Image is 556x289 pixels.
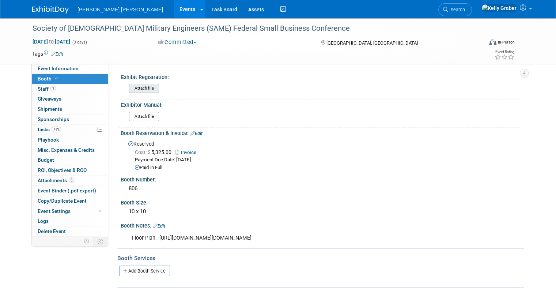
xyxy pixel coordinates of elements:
[32,125,108,135] a: Tasks71%
[489,39,496,45] img: Format-Inperson.png
[32,176,108,185] a: Attachments6
[55,76,58,80] i: Booth reservation complete
[498,40,515,45] div: In-Person
[438,3,472,16] a: Search
[443,38,515,49] div: Event Format
[32,186,108,196] a: Event Binder (.pdf export)
[153,224,165,229] a: Edit
[48,39,55,45] span: to
[126,206,518,217] div: 10 x 10
[93,237,108,246] td: Toggle Event Tabs
[38,188,96,194] span: Event Binder (.pdf export)
[135,149,151,155] span: Cost: $
[38,137,59,143] span: Playbook
[32,50,63,57] td: Tags
[38,177,74,183] span: Attachments
[121,72,521,81] div: Exhibit Registration:
[32,38,71,45] span: [DATE] [DATE]
[175,150,200,155] a: Invoice
[32,145,108,155] a: Misc. Expenses & Credits
[190,131,203,136] a: Edit
[38,167,87,173] span: ROI, Objectives & ROO
[121,174,524,183] div: Booth Number:
[38,208,71,214] span: Event Settings
[135,157,518,164] div: Payment Due Date: [DATE]
[135,149,174,155] span: 5,325.00
[30,22,474,35] div: Society of [DEMOGRAPHIC_DATA] Military Engineers (SAME) Federal Small Business Conference
[77,7,163,12] span: [PERSON_NAME] [PERSON_NAME]
[32,226,108,236] a: Delete Event
[32,135,108,145] a: Playbook
[121,128,524,137] div: Booth Reservation & Invoice:
[32,64,108,74] a: Event Information
[121,197,524,206] div: Booth Size:
[99,210,101,212] span: Modified Layout
[38,65,79,71] span: Event Information
[117,254,524,262] div: Booth Services
[32,84,108,94] a: Staff1
[156,38,199,46] button: Committed
[127,231,446,245] div: Floor Plan: [URL][DOMAIN_NAME][DOMAIN_NAME]
[38,76,60,82] span: Booth
[72,40,87,45] span: (3 days)
[38,228,66,234] span: Delete Event
[126,183,518,194] div: 806
[32,206,108,216] a: Event Settings
[32,196,108,206] a: Copy/Duplicate Event
[38,218,49,224] span: Logs
[32,104,108,114] a: Shipments
[38,157,54,163] span: Budget
[38,86,56,92] span: Staff
[38,198,87,204] span: Copy/Duplicate Event
[481,4,517,12] img: Kelly Graber
[121,220,524,230] div: Booth Notes:
[32,155,108,165] a: Budget
[32,94,108,104] a: Giveaways
[32,115,108,124] a: Sponsorships
[32,216,108,226] a: Logs
[38,116,69,122] span: Sponsorships
[38,147,95,153] span: Misc. Expenses & Credits
[448,7,465,12] span: Search
[38,106,62,112] span: Shipments
[80,237,93,246] td: Personalize Event Tab Strip
[52,127,61,132] span: 71%
[69,177,74,183] span: 6
[121,100,521,109] div: Exhibitor Manual:
[126,138,518,172] div: Reserved
[326,40,418,46] span: [GEOGRAPHIC_DATA], [GEOGRAPHIC_DATA]
[38,96,61,102] span: Giveaways
[119,266,170,276] a: Add Booth Service
[51,52,63,57] a: Edit
[32,74,108,84] a: Booth
[32,165,108,175] a: ROI, Objectives & ROO
[50,86,56,91] span: 1
[495,50,514,54] div: Event Rating
[32,6,69,14] img: ExhibitDay
[37,127,61,132] span: Tasks
[135,164,518,171] div: Paid in Full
